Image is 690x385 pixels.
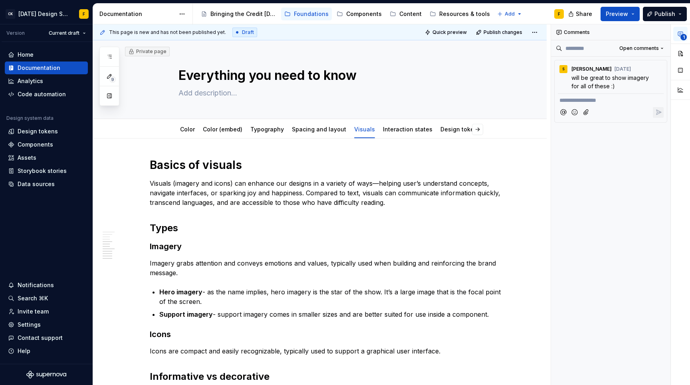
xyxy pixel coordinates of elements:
[18,347,30,355] div: Help
[484,29,522,36] span: Publish changes
[159,288,202,296] strong: Hero imagery
[5,279,88,292] button: Notifications
[606,10,628,18] span: Preview
[128,48,167,55] div: Private page
[5,292,88,305] button: Search ⌘K
[564,7,597,21] button: Share
[294,10,329,18] div: Foundations
[5,88,88,101] a: Code automation
[150,158,509,172] h1: Basics of visuals
[18,154,36,162] div: Assets
[198,8,280,20] a: Bringing the Credit [DATE] brand to life across products
[18,180,55,188] div: Data sources
[159,310,213,318] strong: Support imagery
[346,10,382,18] div: Components
[210,10,276,18] div: Bringing the Credit [DATE] brand to life across products
[150,346,509,356] p: Icons are compact and easily recognizable, typically used to support a graphical user interface.
[6,115,54,121] div: Design system data
[289,121,349,137] div: Spacing and layout
[439,10,490,18] div: Resources & tools
[5,62,88,74] a: Documentation
[351,121,378,137] div: Visuals
[247,121,287,137] div: Typography
[18,141,53,149] div: Components
[571,74,650,89] span: will be great to show imagery for all of these :)
[18,321,41,329] div: Settings
[643,7,687,21] button: Publish
[150,179,509,207] p: Visuals (imagery and icons) can enhance our designs in a variety of ways—helping user’s understan...
[383,126,432,133] a: Interaction states
[242,29,254,36] span: Draft
[551,24,670,40] div: Comments
[5,318,88,331] a: Settings
[26,371,66,379] a: Supernova Logo
[5,151,88,164] a: Assets
[45,28,89,39] button: Current draft
[18,334,63,342] div: Contact support
[159,310,509,319] p: - support imagery comes in smaller sizes and are better suited for use inside a component.
[49,30,79,36] span: Current draft
[109,76,116,83] span: 9
[150,329,509,340] h3: Icons
[150,370,509,383] h2: Informative vs decorative
[654,10,675,18] span: Publish
[562,66,565,72] div: S
[399,10,422,18] div: Content
[83,11,85,17] div: F
[198,6,493,22] div: Page tree
[150,222,509,234] h2: Types
[6,30,25,36] div: Version
[581,107,592,118] button: Attach files
[18,77,43,85] div: Analytics
[432,29,467,36] span: Quick preview
[558,107,569,118] button: Mention someone
[558,93,664,105] div: Composer editor
[558,11,560,17] div: F
[18,10,69,18] div: [DATE] Design System
[576,10,592,18] span: Share
[159,287,509,306] p: - as the name implies, hero imagery is the star of the show. It’s a large image that is the focal...
[387,8,425,20] a: Content
[495,8,525,20] button: Add
[18,167,67,175] div: Storybook stories
[354,126,375,133] a: Visuals
[150,258,509,278] p: Imagery grabs attention and conveys emotions and values, typically used when building and reinfor...
[616,43,667,54] button: Open comments
[18,294,48,302] div: Search ⌘K
[203,126,242,133] a: Color (embed)
[5,125,88,138] a: Design tokens
[571,66,612,72] span: [PERSON_NAME]
[250,126,284,133] a: Typography
[680,34,687,40] span: 1
[177,121,198,137] div: Color
[505,11,515,17] span: Add
[18,281,54,289] div: Notifications
[18,308,49,316] div: Invite team
[109,29,226,36] span: This page is new and has not been published yet.
[380,121,436,137] div: Interaction states
[180,126,195,133] a: Color
[150,241,509,252] h3: Imagery
[18,64,60,72] div: Documentation
[569,107,580,118] button: Add emoji
[440,126,481,133] a: Design tokens
[281,8,332,20] a: Foundations
[99,10,175,18] div: Documentation
[5,345,88,357] button: Help
[5,165,88,177] a: Storybook stories
[437,121,484,137] div: Design tokens
[292,126,346,133] a: Spacing and layout
[200,121,246,137] div: Color (embed)
[5,178,88,191] a: Data sources
[18,90,66,98] div: Code automation
[601,7,640,21] button: Preview
[333,8,385,20] a: Components
[422,27,470,38] button: Quick preview
[18,127,58,135] div: Design tokens
[18,51,34,59] div: Home
[5,331,88,344] button: Contact support
[5,305,88,318] a: Invite team
[5,48,88,61] a: Home
[619,45,659,52] span: Open comments
[653,107,664,118] button: Reply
